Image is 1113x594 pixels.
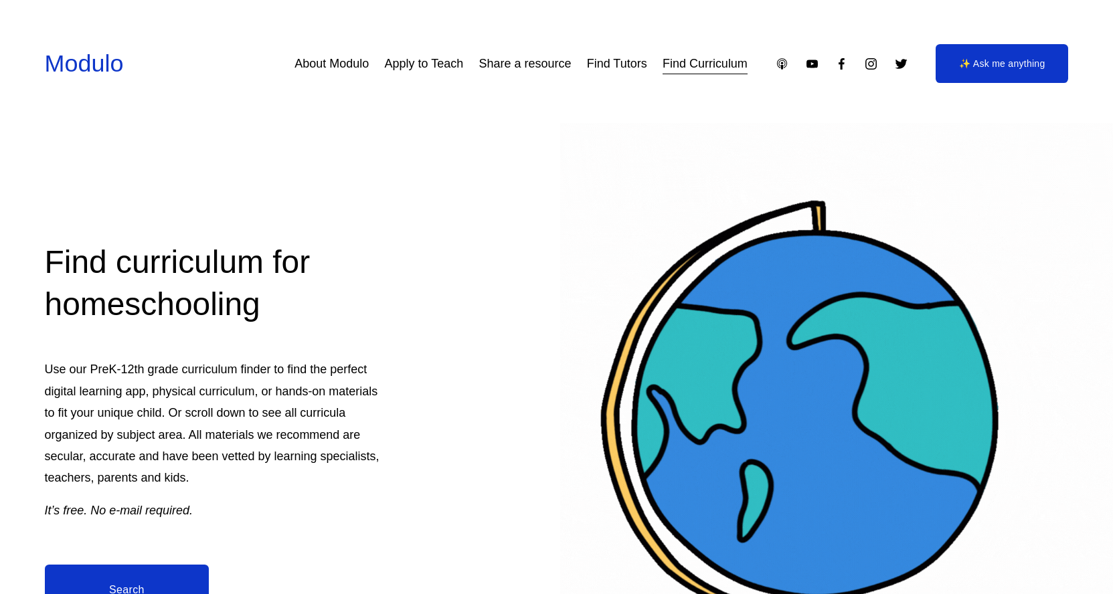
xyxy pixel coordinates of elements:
h2: Find curriculum for homeschooling [45,241,381,326]
a: Apple Podcasts [775,57,789,71]
a: Find Curriculum [663,52,748,76]
a: Find Tutors [587,52,647,76]
a: Modulo [45,50,124,77]
em: It’s free. No e-mail required. [45,504,193,517]
a: Twitter [894,57,908,71]
a: Facebook [835,57,849,71]
a: Instagram [864,57,878,71]
a: About Modulo [294,52,369,76]
p: Use our PreK-12th grade curriculum finder to find the perfect digital learning app, physical curr... [45,359,381,488]
a: Share a resource [479,52,571,76]
a: YouTube [805,57,819,71]
a: ✨ Ask me anything [936,44,1068,83]
a: Apply to Teach [385,52,464,76]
